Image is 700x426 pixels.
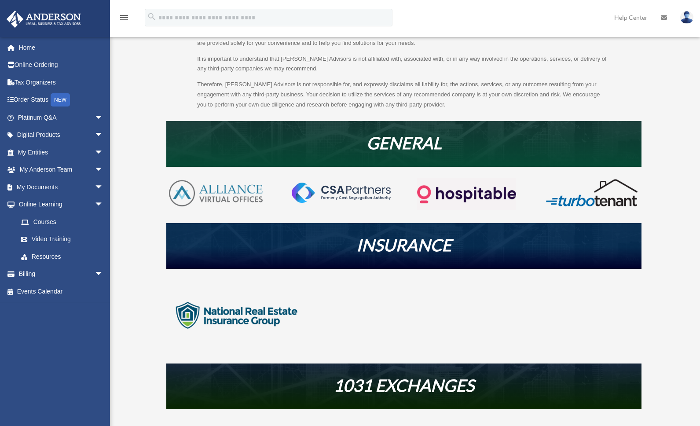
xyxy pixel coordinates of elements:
img: logo-nreig [166,280,307,351]
a: Courses [12,213,117,231]
i: menu [119,12,129,23]
i: search [147,12,157,22]
img: Anderson Advisors Platinum Portal [4,11,84,28]
p: It is important to understand that [PERSON_NAME] Advisors is not affiliated with, associated with... [197,54,611,80]
p: Therefore, [PERSON_NAME] Advisors is not responsible for, and expressly disclaims all liability f... [197,80,611,110]
img: User Pic [680,11,693,24]
a: Resources [12,248,112,265]
em: GENERAL [366,132,442,153]
a: Tax Organizers [6,73,117,91]
a: Billingarrow_drop_down [6,265,117,283]
img: Logo-transparent-dark [417,178,516,210]
a: My Documentsarrow_drop_down [6,178,117,196]
a: My Anderson Teamarrow_drop_down [6,161,117,179]
a: Order StatusNEW [6,91,117,109]
span: arrow_drop_down [95,265,112,283]
a: menu [119,15,129,23]
span: arrow_drop_down [95,126,112,144]
span: arrow_drop_down [95,143,112,162]
span: arrow_drop_down [95,161,112,179]
em: 1031 EXCHANGES [334,375,474,395]
a: Online Ordering [6,56,117,74]
img: CSA-partners-Formerly-Cost-Segregation-Authority [292,183,391,203]
div: NEW [51,93,70,106]
img: turbotenant [542,178,641,207]
a: Events Calendar [6,283,117,300]
p: Please note that [PERSON_NAME] Advisors may recommend or refer you to other companies for service... [197,28,611,54]
a: Video Training [12,231,117,248]
span: arrow_drop_down [95,178,112,196]
span: arrow_drop_down [95,109,112,127]
a: Home [6,39,117,56]
a: My Entitiesarrow_drop_down [6,143,117,161]
a: Online Learningarrow_drop_down [6,196,117,213]
a: Platinum Q&Aarrow_drop_down [6,109,117,126]
a: Digital Productsarrow_drop_down [6,126,117,144]
span: arrow_drop_down [95,196,112,214]
em: INSURANCE [356,235,451,255]
img: AVO-logo-1-color [166,178,265,208]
